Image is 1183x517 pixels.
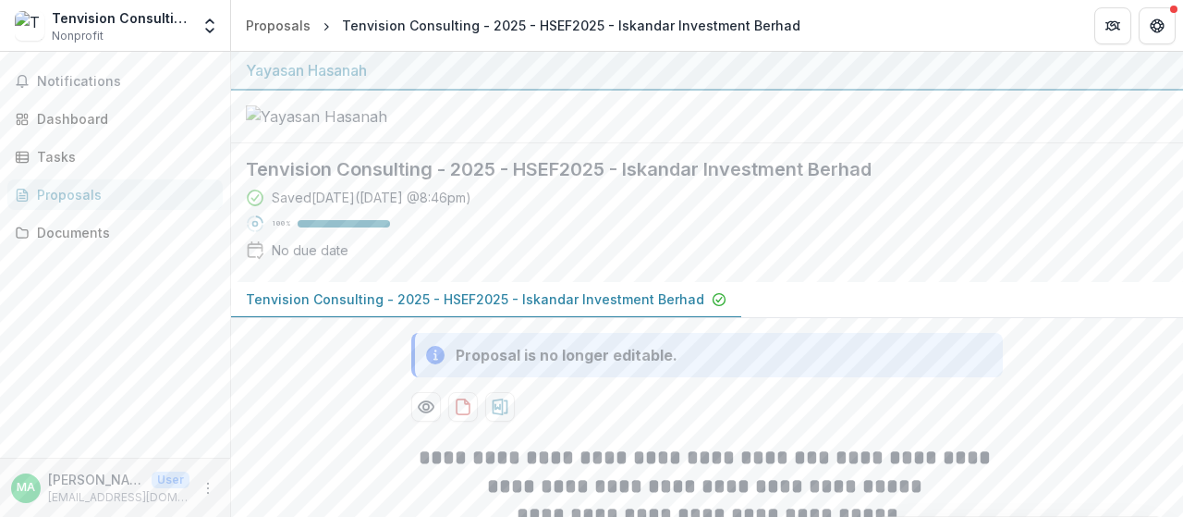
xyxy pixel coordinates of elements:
div: Proposals [37,185,208,204]
button: More [197,477,219,499]
p: 100 % [272,217,290,230]
button: Open entity switcher [197,7,223,44]
span: Notifications [37,74,215,90]
p: User [152,472,189,488]
nav: breadcrumb [238,12,808,39]
button: Partners [1094,7,1131,44]
img: Yayasan Hasanah [246,105,431,128]
span: Nonprofit [52,28,104,44]
a: Proposals [238,12,318,39]
div: Mohd Faizal Bin Ayob [17,482,35,494]
button: download-proposal [448,392,478,422]
div: Tenvision Consulting - 2025 - HSEF2025 - Iskandar Investment Berhad [342,16,800,35]
div: Saved [DATE] ( [DATE] @ 8:46pm ) [272,188,471,207]
div: Documents [37,223,208,242]
button: Preview 358b7804-0d51-4c96-ba89-adaa546fc2d9-0.pdf [411,392,441,422]
div: Yayasan Hasanah [246,59,1168,81]
p: [EMAIL_ADDRESS][DOMAIN_NAME] [48,489,189,506]
button: Notifications [7,67,223,96]
a: Dashboard [7,104,223,134]
div: Tasks [37,147,208,166]
div: No due date [272,240,348,260]
img: Tenvision Consulting [15,11,44,41]
div: Proposals [246,16,311,35]
div: Tenvision Consulting [52,8,189,28]
a: Documents [7,217,223,248]
div: Proposal is no longer editable. [456,344,677,366]
p: [PERSON_NAME] [48,470,144,489]
a: Proposals [7,179,223,210]
button: download-proposal [485,392,515,422]
h2: Tenvision Consulting - 2025 - HSEF2025 - Iskandar Investment Berhad [246,158,1139,180]
a: Tasks [7,142,223,172]
div: Dashboard [37,109,208,129]
p: Tenvision Consulting - 2025 - HSEF2025 - Iskandar Investment Berhad [246,289,704,309]
button: Get Help [1139,7,1176,44]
